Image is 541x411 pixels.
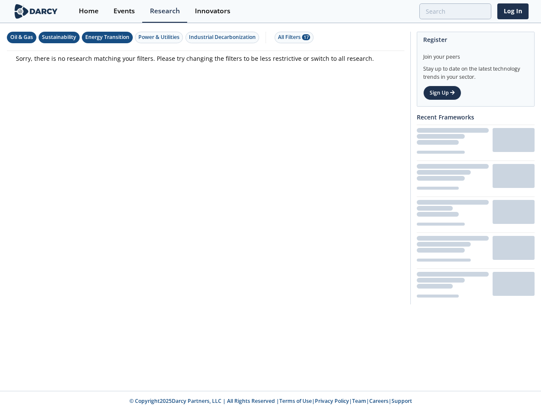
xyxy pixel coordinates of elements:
[16,54,395,63] p: Sorry, there is no research matching your filters. Please try changing the filters to be less res...
[352,397,366,405] a: Team
[10,33,33,41] div: Oil & Gas
[369,397,389,405] a: Careers
[417,110,535,125] div: Recent Frameworks
[63,397,478,405] p: © Copyright 2025 Darcy Partners, LLC | All Rights Reserved | | | | |
[302,34,310,40] span: 17
[82,32,133,43] button: Energy Transition
[419,3,491,19] input: Advanced Search
[189,33,256,41] div: Industrial Decarbonization
[315,397,349,405] a: Privacy Policy
[150,8,180,15] div: Research
[423,47,528,61] div: Join your peers
[85,33,129,41] div: Energy Transition
[195,8,230,15] div: Innovators
[135,32,183,43] button: Power & Utilities
[278,33,310,41] div: All Filters
[423,32,528,47] div: Register
[39,32,80,43] button: Sustainability
[279,397,312,405] a: Terms of Use
[42,33,76,41] div: Sustainability
[114,8,135,15] div: Events
[392,397,412,405] a: Support
[497,3,529,19] a: Log In
[138,33,179,41] div: Power & Utilities
[13,4,60,19] img: logo-wide.svg
[79,8,99,15] div: Home
[7,32,36,43] button: Oil & Gas
[275,32,314,43] button: All Filters 17
[185,32,259,43] button: Industrial Decarbonization
[423,61,528,81] div: Stay up to date on the latest technology trends in your sector.
[423,86,461,100] a: Sign Up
